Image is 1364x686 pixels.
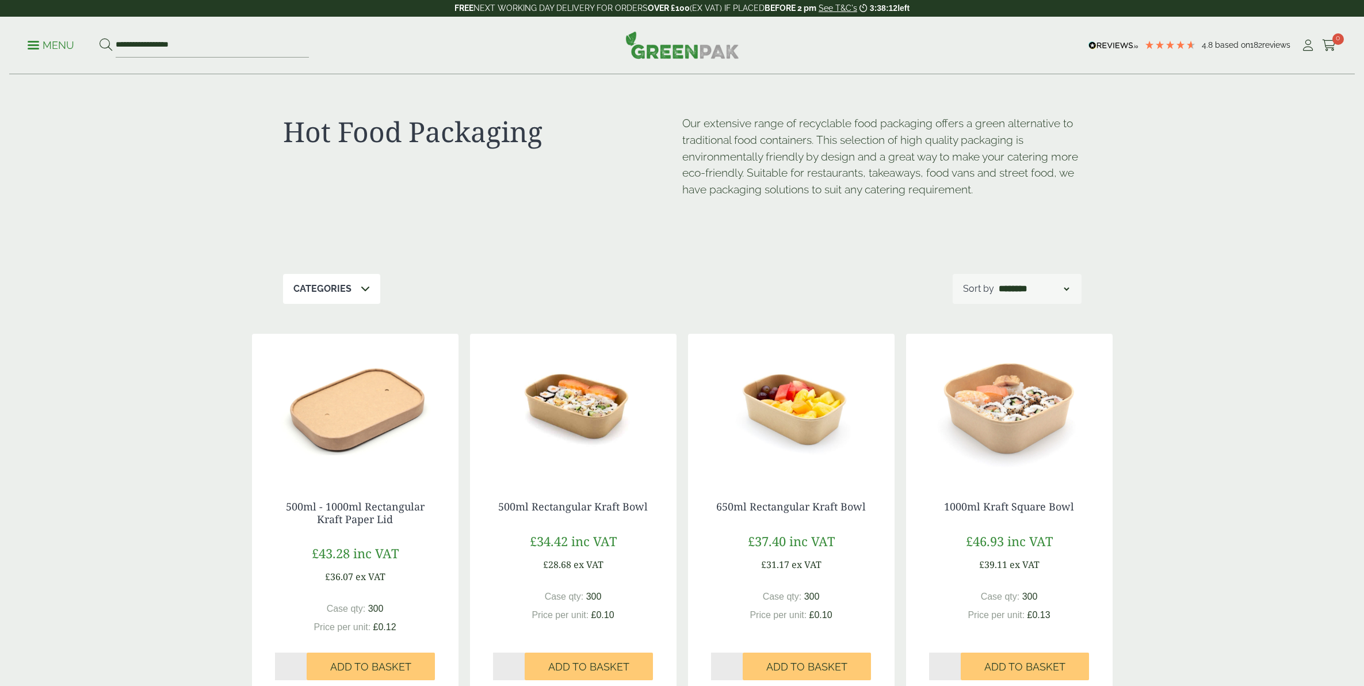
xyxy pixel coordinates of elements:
a: Menu [28,39,74,50]
span: £46.93 [966,532,1004,550]
span: 0 [1332,33,1344,45]
span: £28.68 [543,558,571,571]
p: Sort by [963,282,994,296]
strong: OVER £100 [648,3,690,13]
span: £0.13 [1027,610,1050,620]
a: 500ml Rectangular Kraft Bowl [498,500,648,513]
select: Shop order [996,282,1071,296]
span: Case qty: [545,592,584,601]
span: inc VAT [571,532,617,550]
span: Price per unit: [532,610,589,620]
span: £31.17 [761,558,789,571]
span: 300 [804,592,820,601]
button: Add to Basket [961,653,1089,680]
img: 650ml Rectangular Kraft Bowl with food contents [688,334,895,478]
span: 182 [1250,40,1262,49]
span: Based on [1215,40,1250,49]
span: inc VAT [789,532,835,550]
h1: Hot Food Packaging [283,115,682,148]
a: 1000ml Kraft Square Bowl [944,500,1074,513]
span: £34.42 [530,532,568,550]
i: Cart [1322,40,1336,51]
span: 300 [586,592,602,601]
div: 4.79 Stars [1144,40,1196,50]
span: inc VAT [1007,532,1053,550]
span: Price per unit: [314,622,370,632]
img: REVIEWS.io [1088,41,1138,49]
span: reviews [1262,40,1290,49]
span: ex VAT [356,570,385,583]
span: 3:38:12 [870,3,897,13]
strong: BEFORE 2 pm [765,3,816,13]
span: £0.12 [373,622,396,632]
button: Add to Basket [307,653,435,680]
p: Categories [293,282,351,296]
span: Case qty: [763,592,802,601]
span: ex VAT [1010,558,1040,571]
span: Price per unit: [750,610,807,620]
span: £0.10 [591,610,614,620]
i: My Account [1301,40,1315,51]
a: 650ml Rectangular Kraft Bowl [716,500,866,513]
span: Price per unit: [968,610,1025,620]
span: £43.28 [312,544,350,562]
span: £37.40 [748,532,786,550]
span: inc VAT [353,544,399,562]
a: 0 [1322,37,1336,54]
span: Case qty: [327,604,366,613]
span: Case qty: [981,592,1020,601]
a: 500ml - 1000ml Rectangular Kraft Paper Lid [286,500,425,526]
img: GreenPak Supplies [625,31,739,59]
span: 300 [368,604,384,613]
img: 2723006 Paper Lid for Rectangular Kraft Bowl v1 [252,334,459,478]
span: Add to Basket [766,661,847,673]
span: Add to Basket [984,661,1065,673]
span: 300 [1022,592,1038,601]
img: 2723009 1000ml Square Kraft Bowl with Sushi contents [906,334,1113,478]
img: 500ml Rectangular Kraft Bowl with food contents [470,334,677,478]
span: left [897,3,910,13]
span: 4.8 [1202,40,1215,49]
span: ex VAT [792,558,822,571]
button: Add to Basket [743,653,871,680]
span: ex VAT [574,558,603,571]
span: Add to Basket [330,661,411,673]
p: [URL][DOMAIN_NAME] [682,208,683,209]
span: £39.11 [979,558,1007,571]
p: Our extensive range of recyclable food packaging offers a green alternative to traditional food c... [682,115,1082,198]
span: £36.07 [325,570,353,583]
a: See T&C's [819,3,857,13]
button: Add to Basket [525,653,653,680]
span: £0.10 [809,610,832,620]
p: Menu [28,39,74,52]
strong: FREE [454,3,473,13]
span: Add to Basket [548,661,629,673]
